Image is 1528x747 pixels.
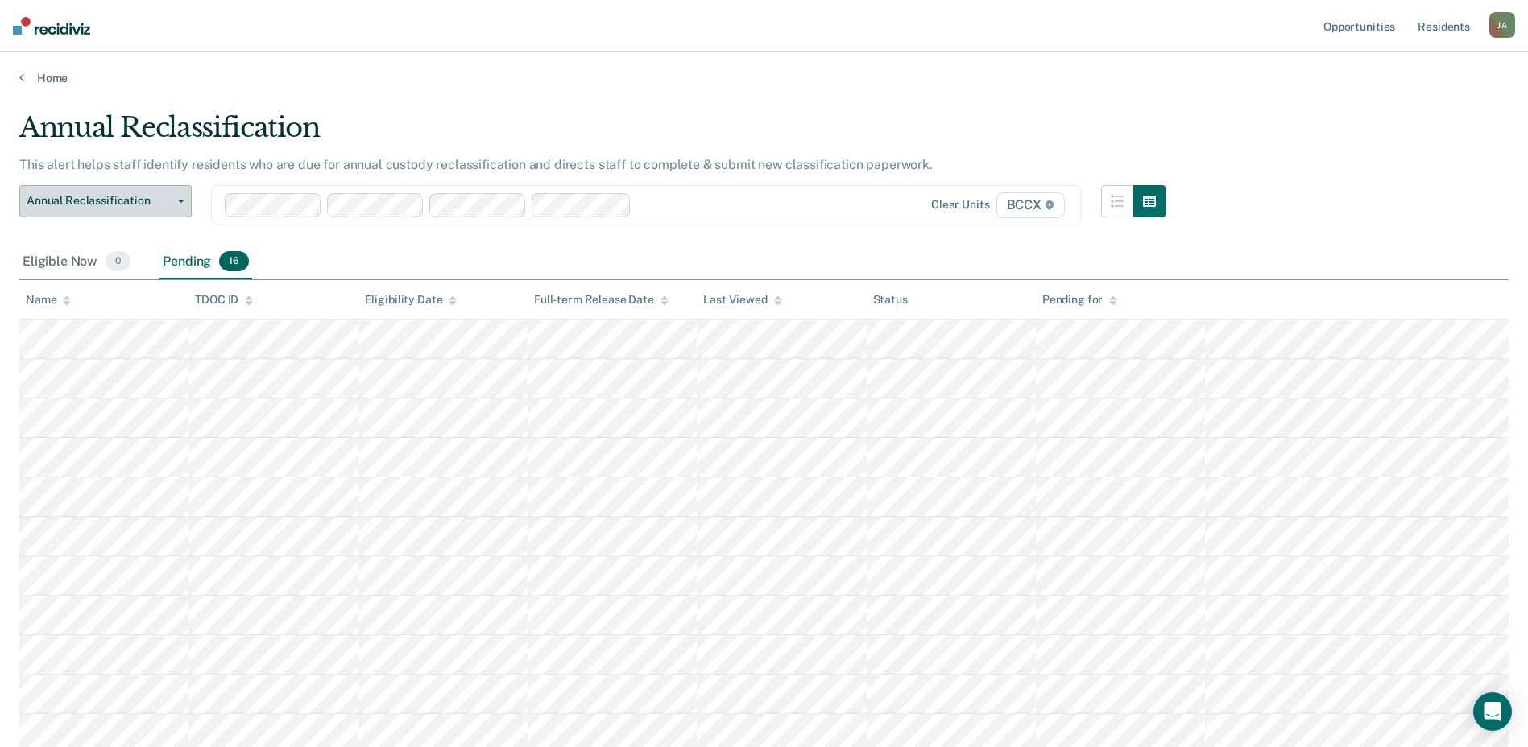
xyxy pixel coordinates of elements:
[1042,293,1117,307] div: Pending for
[106,251,130,272] span: 0
[19,245,134,280] div: Eligible Now0
[996,192,1065,218] span: BCCX
[19,71,1509,85] a: Home
[1473,692,1512,731] div: Open Intercom Messenger
[873,293,908,307] div: Status
[195,293,253,307] div: TDOC ID
[19,185,192,217] button: Annual Reclassification
[219,251,249,272] span: 16
[1489,12,1515,38] button: JA
[159,245,252,280] div: Pending16
[26,293,71,307] div: Name
[19,157,933,172] p: This alert helps staff identify residents who are due for annual custody reclassification and dir...
[534,293,669,307] div: Full-term Release Date
[13,17,90,35] img: Recidiviz
[365,293,458,307] div: Eligibility Date
[703,293,781,307] div: Last Viewed
[19,111,1166,157] div: Annual Reclassification
[1489,12,1515,38] div: J A
[931,198,990,212] div: Clear units
[27,194,172,208] span: Annual Reclassification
